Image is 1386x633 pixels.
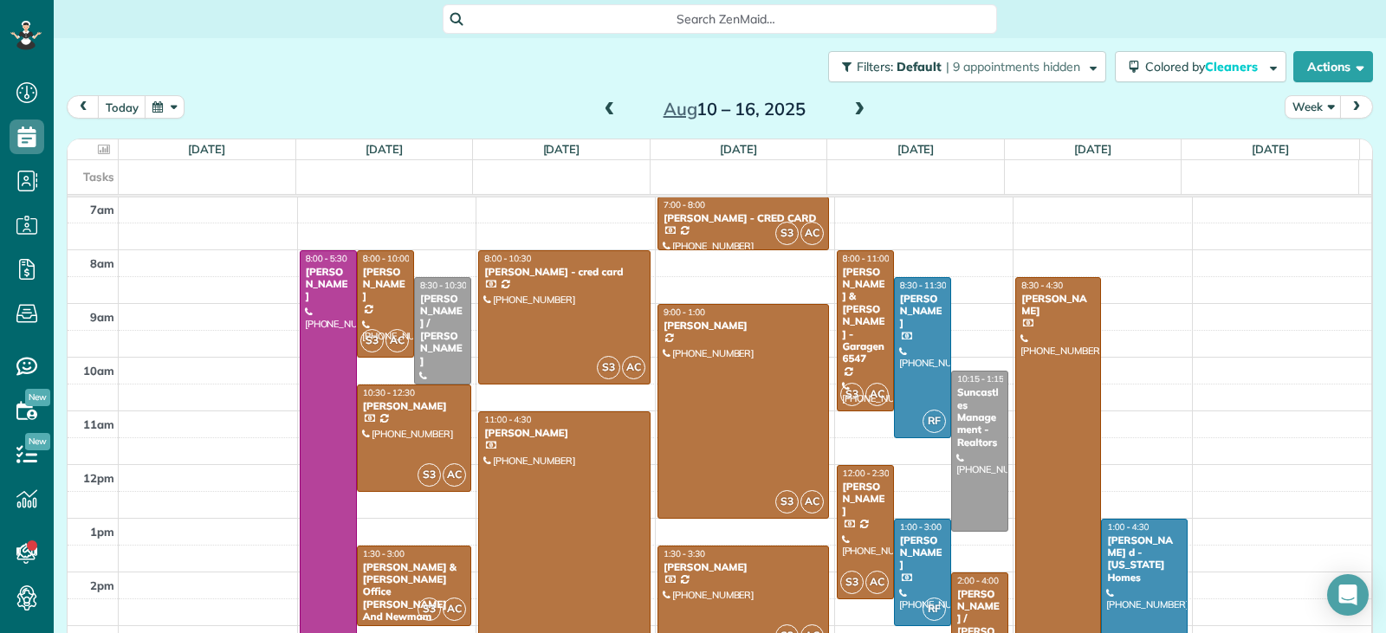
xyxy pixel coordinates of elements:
[90,525,114,539] span: 1pm
[1293,51,1373,82] button: Actions
[484,253,531,264] span: 8:00 - 10:30
[443,597,466,621] span: AC
[1074,142,1111,156] a: [DATE]
[83,170,114,184] span: Tasks
[25,433,50,450] span: New
[819,51,1106,82] a: Filters: Default | 9 appointments hidden
[899,293,946,330] div: [PERSON_NAME]
[1252,142,1289,156] a: [DATE]
[305,266,352,303] div: [PERSON_NAME]
[663,320,825,332] div: [PERSON_NAME]
[90,203,114,216] span: 7am
[899,534,946,572] div: [PERSON_NAME]
[923,597,946,621] span: RF
[664,98,697,119] span: Aug
[1107,521,1149,533] span: 1:00 - 4:30
[483,266,645,278] div: [PERSON_NAME] - cred card
[842,266,889,365] div: [PERSON_NAME] & [PERSON_NAME] - Garagen 6547
[67,95,100,119] button: prev
[362,266,409,303] div: [PERSON_NAME]
[90,256,114,270] span: 8am
[1145,59,1264,74] span: Colored by
[83,364,114,378] span: 10am
[1327,574,1369,616] div: Open Intercom Messenger
[663,212,825,224] div: [PERSON_NAME] - CRED CARD
[362,561,466,623] div: [PERSON_NAME] & [PERSON_NAME] Office [PERSON_NAME] And Newmam
[842,481,889,518] div: [PERSON_NAME]
[362,400,466,412] div: [PERSON_NAME]
[363,253,410,264] span: 8:00 - 10:00
[385,329,409,352] span: AC
[1020,293,1096,318] div: [PERSON_NAME]
[83,417,114,431] span: 11am
[923,410,946,433] span: RF
[419,293,466,367] div: [PERSON_NAME] / [PERSON_NAME]
[622,356,645,379] span: AC
[1340,95,1373,119] button: next
[188,142,225,156] a: [DATE]
[857,59,893,74] span: Filters:
[775,490,799,514] span: S3
[956,386,1003,449] div: Suncastles Management - Realtors
[366,142,403,156] a: [DATE]
[543,142,580,156] a: [DATE]
[843,253,890,264] span: 8:00 - 11:00
[363,387,415,398] span: 10:30 - 12:30
[418,597,441,621] span: S3
[98,95,146,119] button: today
[25,389,50,406] span: New
[840,383,864,406] span: S3
[720,142,757,156] a: [DATE]
[946,59,1080,74] span: | 9 appointments hidden
[83,471,114,485] span: 12pm
[775,222,799,245] span: S3
[957,373,1004,384] span: 10:15 - 1:15
[363,548,405,559] span: 1:30 - 3:00
[597,356,620,379] span: S3
[1021,280,1063,291] span: 8:30 - 4:30
[843,468,890,479] span: 12:00 - 2:30
[828,51,1106,82] button: Filters: Default | 9 appointments hidden
[90,578,114,592] span: 2pm
[840,571,864,594] span: S3
[865,383,889,406] span: AC
[420,280,467,291] span: 8:30 - 10:30
[418,463,441,487] span: S3
[483,427,645,439] div: [PERSON_NAME]
[626,100,843,119] h2: 10 – 16, 2025
[1115,51,1286,82] button: Colored byCleaners
[664,548,705,559] span: 1:30 - 3:30
[664,307,705,318] span: 9:00 - 1:00
[865,571,889,594] span: AC
[900,521,942,533] span: 1:00 - 3:00
[800,222,824,245] span: AC
[1106,534,1182,585] div: [PERSON_NAME] d - [US_STATE] Homes
[897,142,935,156] a: [DATE]
[306,253,347,264] span: 8:00 - 5:30
[664,199,705,210] span: 7:00 - 8:00
[1285,95,1342,119] button: Week
[484,414,531,425] span: 11:00 - 4:30
[360,329,384,352] span: S3
[900,280,947,291] span: 8:30 - 11:30
[443,463,466,487] span: AC
[800,490,824,514] span: AC
[663,561,825,573] div: [PERSON_NAME]
[1205,59,1260,74] span: Cleaners
[90,310,114,324] span: 9am
[897,59,942,74] span: Default
[957,575,999,586] span: 2:00 - 4:00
